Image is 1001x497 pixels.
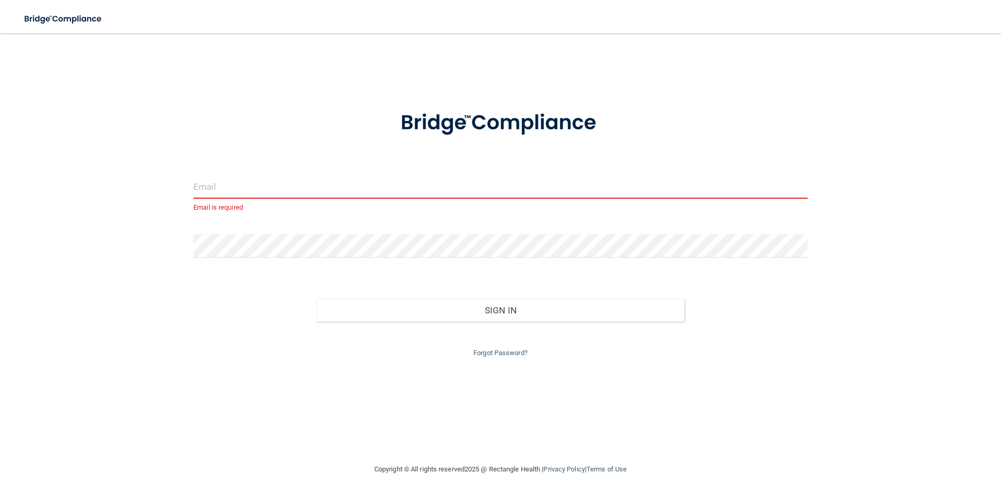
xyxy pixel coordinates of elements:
[379,96,622,150] img: bridge_compliance_login_screen.278c3ca4.svg
[316,299,685,322] button: Sign In
[16,8,112,30] img: bridge_compliance_login_screen.278c3ca4.svg
[543,465,584,473] a: Privacy Policy
[587,465,627,473] a: Terms of Use
[473,349,528,357] a: Forgot Password?
[193,175,808,199] input: Email
[310,453,691,486] div: Copyright © All rights reserved 2025 @ Rectangle Health | |
[193,201,808,214] p: Email is required
[821,423,988,465] iframe: Drift Widget Chat Controller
